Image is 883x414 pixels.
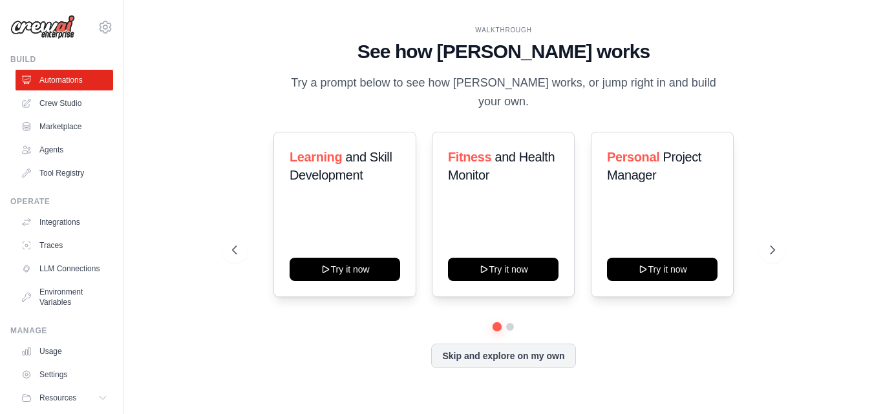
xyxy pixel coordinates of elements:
div: Build [10,54,113,65]
p: Try a prompt below to see how [PERSON_NAME] works, or jump right in and build your own. [286,74,721,112]
h1: See how [PERSON_NAME] works [232,40,775,63]
span: Learning [290,150,342,164]
span: Resources [39,393,76,403]
span: Project Manager [607,150,701,182]
div: Manage [10,326,113,336]
a: LLM Connections [16,258,113,279]
a: Automations [16,70,113,90]
button: Skip and explore on my own [431,344,575,368]
div: WALKTHROUGH [232,25,775,35]
button: Resources [16,388,113,408]
span: Personal [607,150,659,164]
button: Try it now [448,258,559,281]
span: and Health Monitor [448,150,555,182]
a: Marketplace [16,116,113,137]
img: Logo [10,15,75,39]
a: Agents [16,140,113,160]
a: Usage [16,341,113,362]
a: Environment Variables [16,282,113,313]
span: Fitness [448,150,491,164]
a: Crew Studio [16,93,113,114]
button: Try it now [607,258,718,281]
a: Tool Registry [16,163,113,183]
a: Settings [16,364,113,385]
a: Integrations [16,212,113,233]
a: Traces [16,235,113,256]
div: Operate [10,196,113,207]
button: Try it now [290,258,400,281]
